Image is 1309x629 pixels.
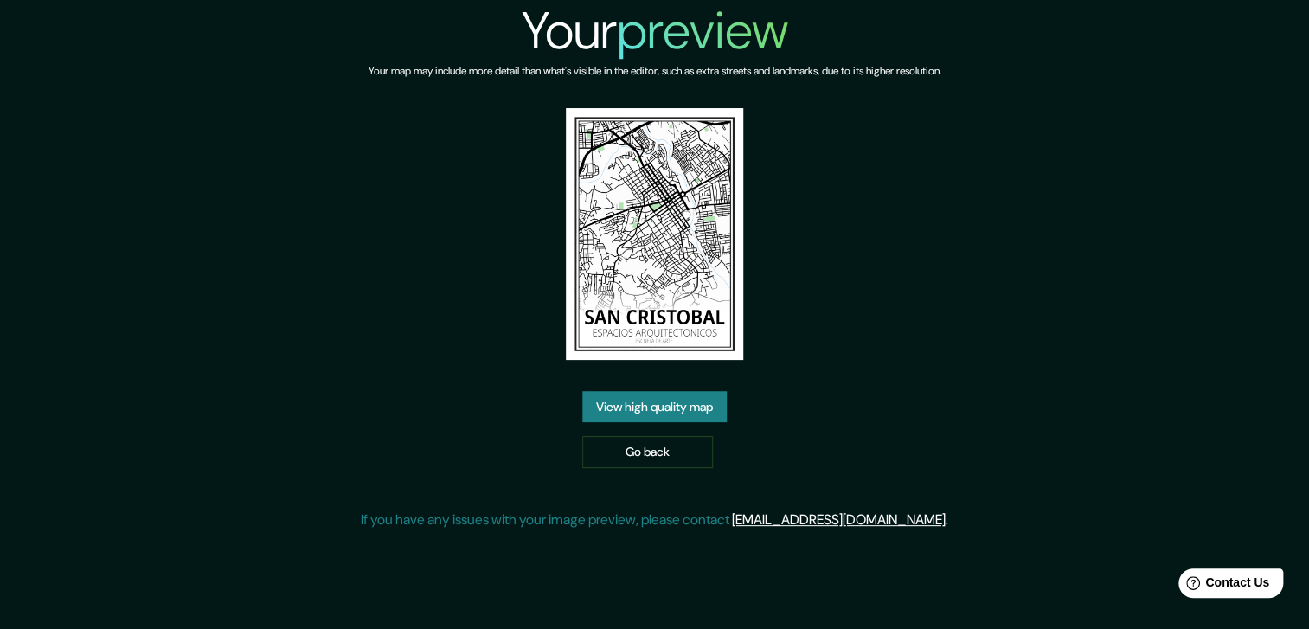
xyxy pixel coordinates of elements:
[566,108,744,360] img: created-map-preview
[369,62,941,80] h6: Your map may include more detail than what's visible in the editor, such as extra streets and lan...
[582,391,727,423] a: View high quality map
[361,510,948,530] p: If you have any issues with your image preview, please contact .
[732,510,946,529] a: [EMAIL_ADDRESS][DOMAIN_NAME]
[582,436,713,468] a: Go back
[1155,562,1290,610] iframe: Help widget launcher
